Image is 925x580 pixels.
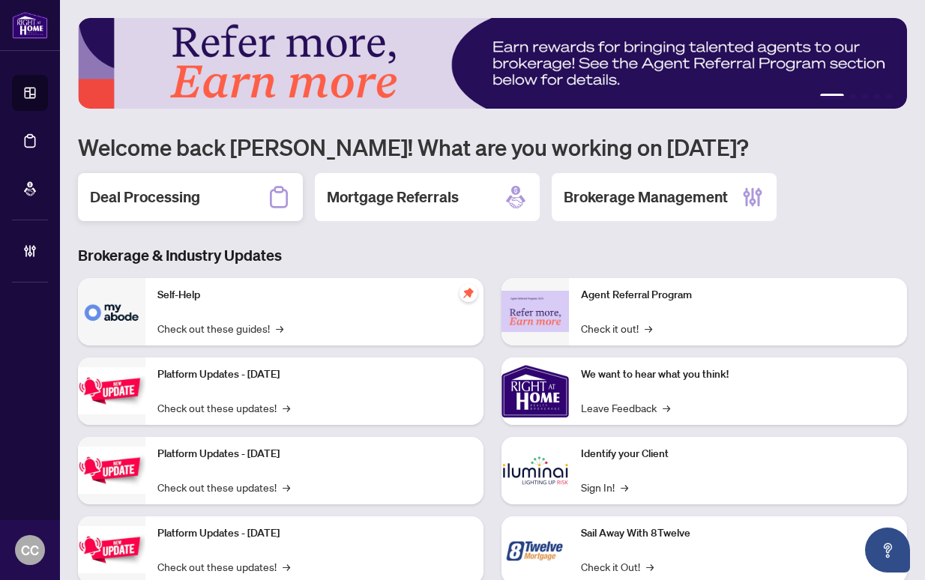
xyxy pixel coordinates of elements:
a: Sign In!→ [581,479,628,495]
span: → [283,479,290,495]
p: Agent Referral Program [581,287,895,303]
button: 1 [820,94,844,100]
img: Platform Updates - June 23, 2025 [78,526,145,573]
h2: Mortgage Referrals [327,187,459,208]
span: → [621,479,628,495]
p: Platform Updates - [DATE] [157,366,471,383]
a: Check it Out!→ [581,558,654,575]
span: → [646,558,654,575]
p: Self-Help [157,287,471,303]
h2: Brokerage Management [564,187,728,208]
a: Check out these updates!→ [157,399,290,416]
a: Leave Feedback→ [581,399,670,416]
p: Sail Away With 8Twelve [581,525,895,542]
img: Slide 0 [78,18,907,109]
img: Platform Updates - July 21, 2025 [78,367,145,414]
h1: Welcome back [PERSON_NAME]! What are you working on [DATE]? [78,133,907,161]
button: 3 [862,94,868,100]
p: We want to hear what you think! [581,366,895,383]
img: Agent Referral Program [501,291,569,332]
a: Check it out!→ [581,320,652,336]
img: We want to hear what you think! [501,357,569,425]
a: Check out these updates!→ [157,479,290,495]
img: Identify your Client [501,437,569,504]
p: Platform Updates - [DATE] [157,525,471,542]
button: 4 [874,94,880,100]
span: → [283,558,290,575]
p: Platform Updates - [DATE] [157,446,471,462]
span: → [645,320,652,336]
span: → [283,399,290,416]
button: Open asap [865,528,910,573]
span: CC [21,540,39,561]
h2: Deal Processing [90,187,200,208]
img: logo [12,11,48,39]
a: Check out these updates!→ [157,558,290,575]
h3: Brokerage & Industry Updates [78,245,907,266]
a: Check out these guides!→ [157,320,283,336]
img: Platform Updates - July 8, 2025 [78,447,145,494]
span: → [663,399,670,416]
span: pushpin [460,284,477,302]
button: 2 [850,94,856,100]
p: Identify your Client [581,446,895,462]
span: → [276,320,283,336]
button: 5 [886,94,892,100]
img: Self-Help [78,278,145,345]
